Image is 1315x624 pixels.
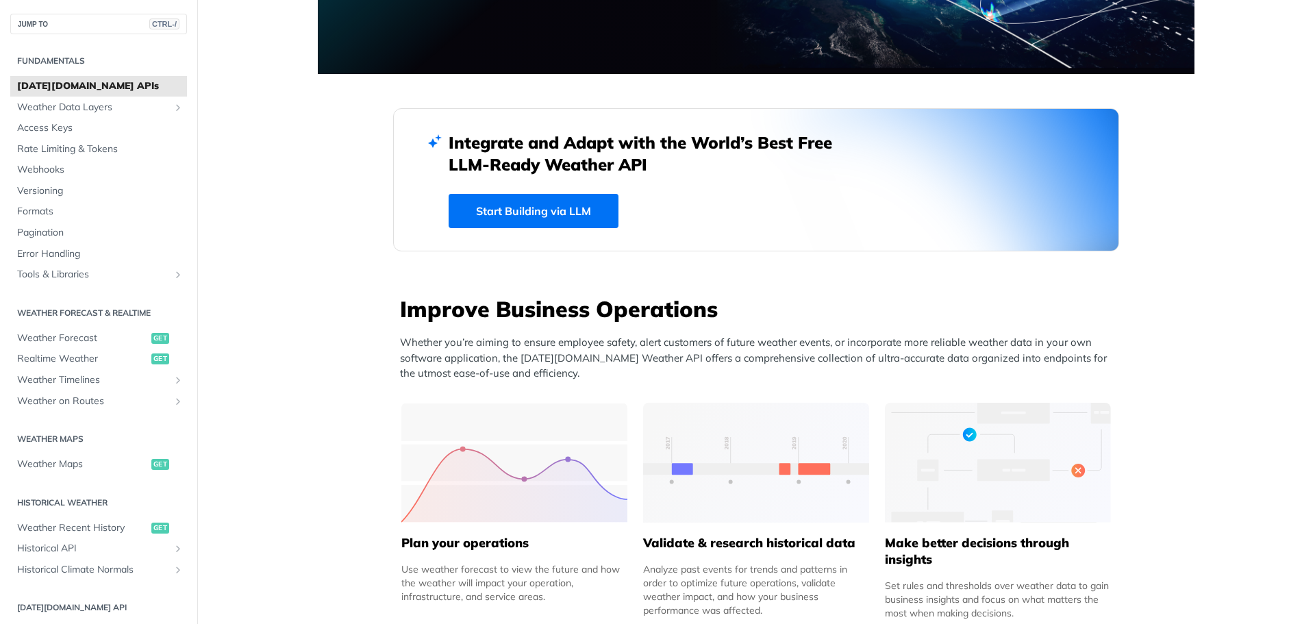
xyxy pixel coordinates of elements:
[10,370,187,390] a: Weather TimelinesShow subpages for Weather Timelines
[10,538,187,559] a: Historical APIShow subpages for Historical API
[17,458,148,471] span: Weather Maps
[885,403,1111,523] img: a22d113-group-496-32x.svg
[10,264,187,285] a: Tools & LibrariesShow subpages for Tools & Libraries
[10,118,187,138] a: Access Keys
[17,332,148,345] span: Weather Forecast
[151,353,169,364] span: get
[17,373,169,387] span: Weather Timelines
[17,79,184,93] span: [DATE][DOMAIN_NAME] APIs
[643,535,869,551] h5: Validate & research historical data
[17,521,148,535] span: Weather Recent History
[10,181,187,201] a: Versioning
[17,563,169,577] span: Historical Climate Normals
[400,294,1119,324] h3: Improve Business Operations
[401,562,627,603] div: Use weather forecast to view the future and how the weather will impact your operation, infrastru...
[173,102,184,113] button: Show subpages for Weather Data Layers
[17,142,184,156] span: Rate Limiting & Tokens
[10,349,187,369] a: Realtime Weatherget
[643,403,869,523] img: 13d7ca0-group-496-2.svg
[151,523,169,534] span: get
[885,579,1111,620] div: Set rules and thresholds over weather data to gain business insights and focus on what matters th...
[10,433,187,445] h2: Weather Maps
[449,194,618,228] a: Start Building via LLM
[10,55,187,67] h2: Fundamentals
[17,542,169,556] span: Historical API
[17,184,184,198] span: Versioning
[10,244,187,264] a: Error Handling
[173,269,184,280] button: Show subpages for Tools & Libraries
[149,18,179,29] span: CTRL-/
[10,560,187,580] a: Historical Climate NormalsShow subpages for Historical Climate Normals
[17,352,148,366] span: Realtime Weather
[173,564,184,575] button: Show subpages for Historical Climate Normals
[10,454,187,475] a: Weather Mapsget
[10,160,187,180] a: Webhooks
[400,335,1119,382] p: Whether you’re aiming to ensure employee safety, alert customers of future weather events, or inc...
[10,201,187,222] a: Formats
[173,375,184,386] button: Show subpages for Weather Timelines
[10,497,187,509] h2: Historical Weather
[10,97,187,118] a: Weather Data LayersShow subpages for Weather Data Layers
[10,14,187,34] button: JUMP TOCTRL-/
[173,396,184,407] button: Show subpages for Weather on Routes
[17,121,184,135] span: Access Keys
[643,562,869,617] div: Analyze past events for trends and patterns in order to optimize future operations, validate weat...
[173,543,184,554] button: Show subpages for Historical API
[151,333,169,344] span: get
[10,307,187,319] h2: Weather Forecast & realtime
[10,76,187,97] a: [DATE][DOMAIN_NAME] APIs
[449,132,853,175] h2: Integrate and Adapt with the World’s Best Free LLM-Ready Weather API
[10,391,187,412] a: Weather on RoutesShow subpages for Weather on Routes
[17,205,184,219] span: Formats
[17,163,184,177] span: Webhooks
[10,139,187,160] a: Rate Limiting & Tokens
[885,535,1111,568] h5: Make better decisions through insights
[401,403,627,523] img: 39565e8-group-4962x.svg
[17,395,169,408] span: Weather on Routes
[17,268,169,282] span: Tools & Libraries
[17,226,184,240] span: Pagination
[10,328,187,349] a: Weather Forecastget
[17,101,169,114] span: Weather Data Layers
[10,601,187,614] h2: [DATE][DOMAIN_NAME] API
[17,247,184,261] span: Error Handling
[401,535,627,551] h5: Plan your operations
[10,518,187,538] a: Weather Recent Historyget
[151,459,169,470] span: get
[10,223,187,243] a: Pagination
